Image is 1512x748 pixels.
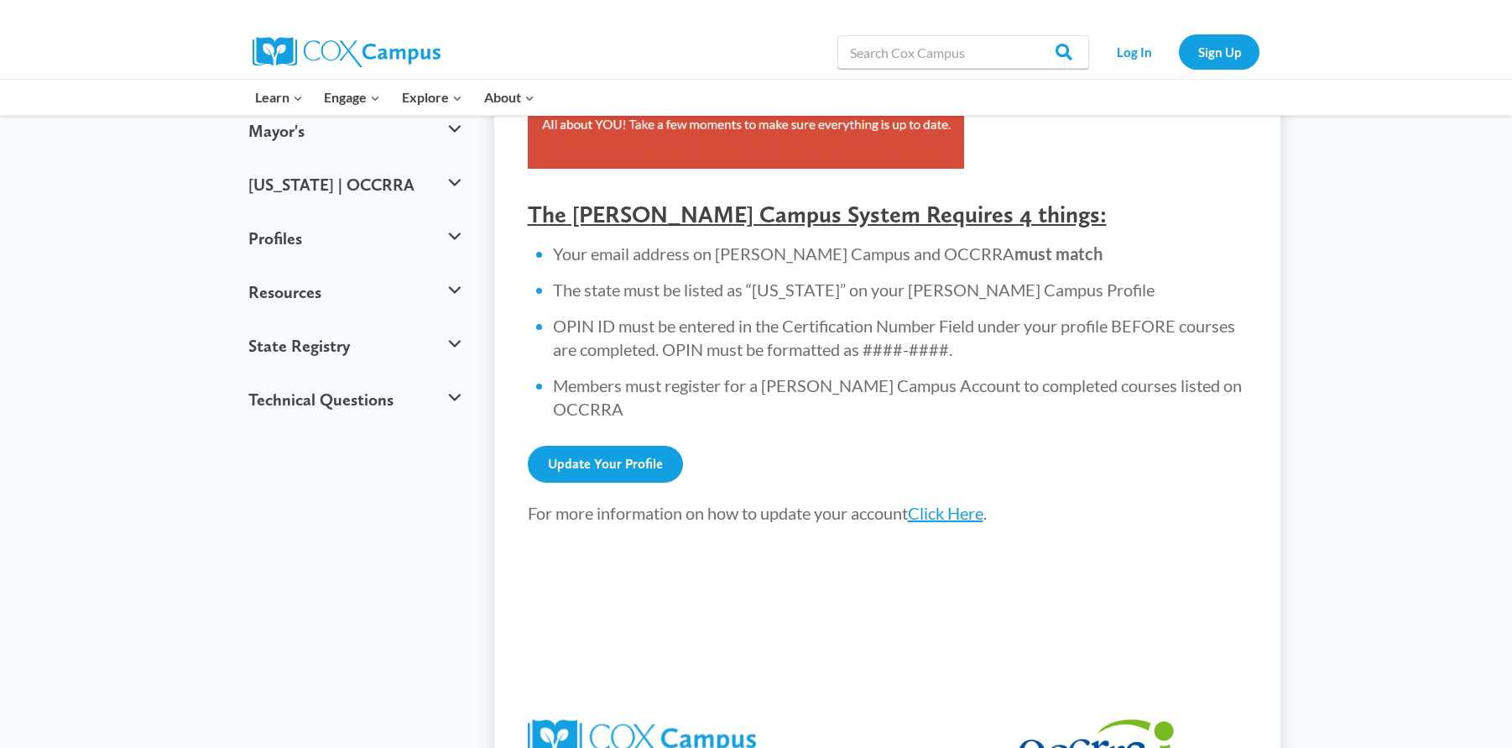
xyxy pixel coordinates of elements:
button: Technical Questions [240,373,469,426]
nav: Primary Navigation [244,80,545,115]
button: Child menu of About [473,80,545,115]
span: The [PERSON_NAME] Campus System Requires 4 things: [528,200,1107,228]
button: Child menu of Explore [391,80,473,115]
nav: Secondary Navigation [1098,34,1259,69]
a: Log In [1098,34,1170,69]
a: Update Your Profile [528,446,683,483]
img: Cox Campus [253,37,441,67]
li: Your email address on [PERSON_NAME] Campus and OCCRRA [553,242,1248,265]
li: The state must be listed as “[US_STATE]” on your [PERSON_NAME] Campus Profile [553,278,1248,301]
button: Profiles [240,212,469,265]
strong: must match [1014,243,1103,264]
a: Sign Up [1179,34,1259,69]
input: Search Cox Campus [837,35,1089,69]
button: Child menu of Engage [314,80,392,115]
p: For more information on how to update your account . [528,500,1248,526]
button: Child menu of Learn [244,80,314,115]
li: Members must register for a [PERSON_NAME] Campus Account to completed courses listed on OCCRRA [553,374,1248,421]
a: Click Here [908,503,983,523]
button: Mayor's [240,104,469,158]
button: Resources [240,265,469,319]
button: State Registry [240,319,469,373]
button: [US_STATE] | OCCRRA [240,158,469,212]
li: OPIN ID must be entered in the Certification Number Field under your profile BEFORE courses are c... [553,314,1248,361]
